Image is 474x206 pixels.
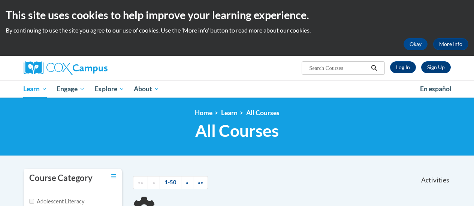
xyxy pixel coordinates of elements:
a: All Courses [246,109,280,117]
a: Previous [148,176,160,189]
a: Explore [90,80,129,98]
a: Begining [133,176,148,189]
a: Home [195,109,212,117]
a: Engage [52,80,90,98]
a: Learn [221,109,238,117]
a: More Info [433,38,468,50]
a: Toggle collapse [111,172,116,181]
input: Search Courses [308,64,368,73]
a: About [129,80,164,98]
h2: This site uses cookies to help improve your learning experience. [6,7,468,22]
span: About [134,84,159,93]
a: En español [415,81,456,97]
span: All Courses [195,121,279,141]
a: End [193,176,208,189]
span: Explore [94,84,124,93]
span: »» [198,179,203,185]
span: «« [138,179,143,185]
span: Activities [421,176,449,184]
span: » [186,179,188,185]
label: Adolescent Literacy [29,197,85,206]
a: Log In [390,61,416,73]
h3: Course Category [29,172,93,184]
a: 1-50 [160,176,181,189]
span: Engage [57,84,85,93]
span: « [153,179,155,185]
span: Learn [23,84,47,93]
input: Checkbox for Options [29,199,34,204]
span: En español [420,85,452,93]
a: Learn [19,80,52,98]
a: Next [181,176,193,189]
button: Search [368,64,380,73]
a: Cox Campus [24,61,158,75]
button: Okay [404,38,428,50]
p: By continuing to use the site you agree to our use of cookies. Use the ‘More info’ button to read... [6,26,468,34]
div: Main menu [18,80,456,98]
a: Register [421,61,451,73]
img: Cox Campus [24,61,108,75]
